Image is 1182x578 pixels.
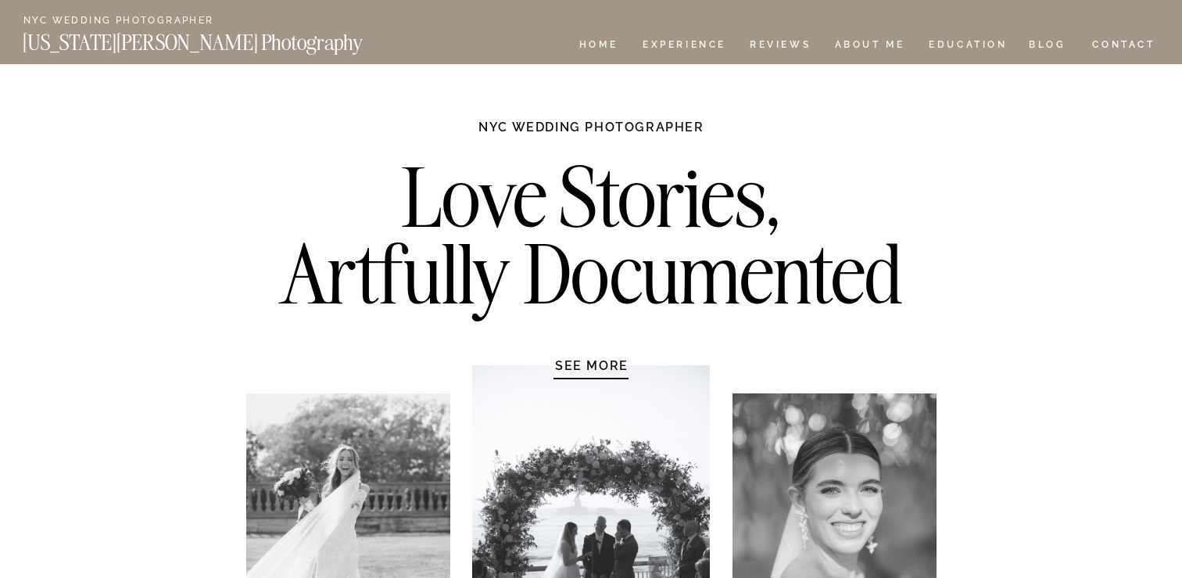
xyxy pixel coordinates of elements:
h2: Love Stories, Artfully Documented [263,159,919,323]
a: [US_STATE][PERSON_NAME] Photography [23,32,415,45]
a: Experience [643,40,725,53]
a: HOME [576,40,621,53]
a: ABOUT ME [834,40,905,53]
a: EDUCATION [927,40,1009,53]
a: SEE MORE [518,357,666,373]
a: BLOG [1029,40,1066,53]
h1: NYC WEDDING PHOTOGRAPHER [445,119,738,150]
a: NYC Wedding Photographer [23,16,259,27]
a: CONTACT [1091,36,1156,53]
a: REVIEWS [750,40,808,53]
